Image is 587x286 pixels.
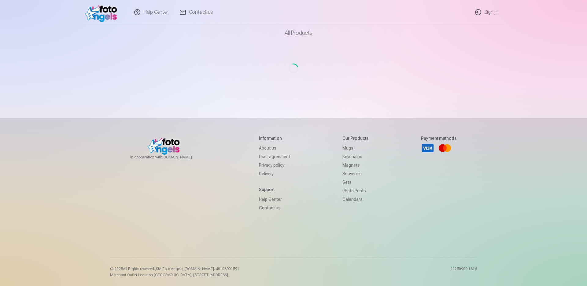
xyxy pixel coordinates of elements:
span: In cooperation with [130,155,207,160]
a: Privacy policy [259,161,290,169]
a: Keychains [342,152,369,161]
a: All products [268,24,320,42]
a: [DOMAIN_NAME] [162,155,207,160]
a: Visa [421,141,434,155]
p: 20250909.1316 [450,266,477,277]
a: About us [259,144,290,152]
h5: Our products [342,135,369,141]
a: Help Center [259,195,290,204]
a: Photo prints [342,186,369,195]
a: Magnets [342,161,369,169]
a: Contact us [259,204,290,212]
a: User agreement [259,152,290,161]
a: Sets [342,178,369,186]
p: © 2025 All Rights reserved. , [110,266,239,271]
img: /v1 [85,2,120,22]
a: Mastercard [438,141,452,155]
a: Delivery [259,169,290,178]
a: Mugs [342,144,369,152]
h5: Information [259,135,290,141]
h5: Payment methods [421,135,457,141]
span: SIA Foto Angels, [DOMAIN_NAME]. 40103901591 [156,267,239,271]
p: Merchant Outlet Location [GEOGRAPHIC_DATA], [STREET_ADDRESS] [110,273,239,277]
h5: Support [259,186,290,193]
a: Souvenirs [342,169,369,178]
a: Calendars [342,195,369,204]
